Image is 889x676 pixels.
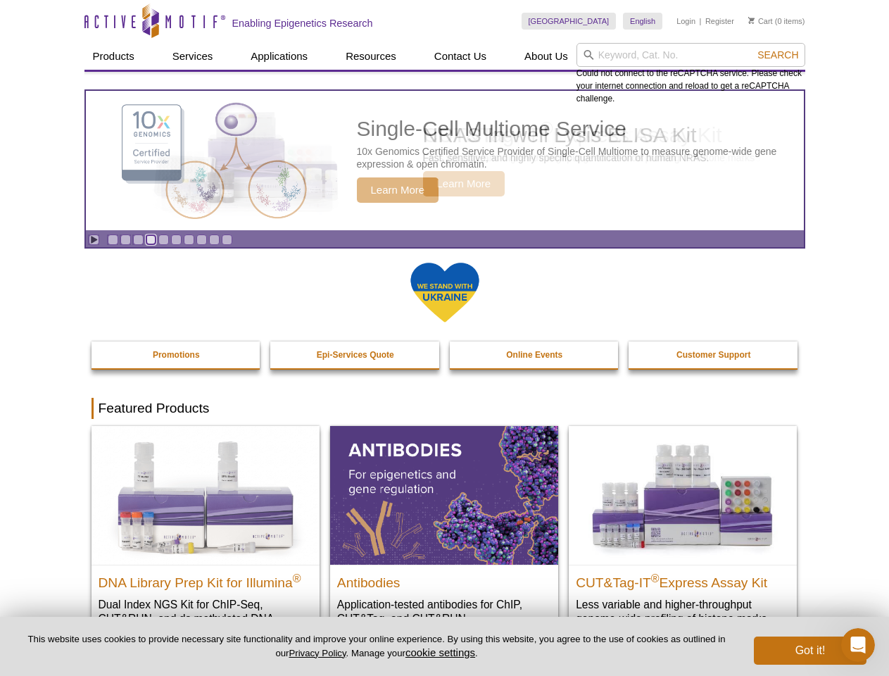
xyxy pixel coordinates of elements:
p: Less variable and higher-throughput genome-wide profiling of histone marks​. [576,597,790,626]
iframe: Intercom live chat [841,628,875,662]
a: Go to slide 10 [222,234,232,245]
strong: Customer Support [676,350,750,360]
article: Single-Cell Multiome Service [86,91,804,230]
h2: DNA Library Prep Kit for Illumina [99,569,313,590]
li: (0 items) [748,13,805,30]
a: Go to slide 1 [108,234,118,245]
a: Go to slide 9 [209,234,220,245]
a: Products [84,43,143,70]
img: Your Cart [748,17,755,24]
a: Go to slide 2 [120,234,131,245]
input: Keyword, Cat. No. [576,43,805,67]
a: Go to slide 8 [196,234,207,245]
a: Go to slide 6 [171,234,182,245]
a: Go to slide 4 [146,234,156,245]
a: Go to slide 5 [158,234,169,245]
a: Single-Cell Multiome Service Single-Cell Multiome Service 10x Genomics Certified Service Provider... [86,91,804,230]
h2: Antibodies [337,569,551,590]
a: Services [164,43,222,70]
h2: Single-Cell Multiome Service [357,118,797,139]
a: Contact Us [426,43,495,70]
a: Online Events [450,342,620,368]
h2: Featured Products [92,398,798,419]
a: Promotions [92,342,262,368]
strong: Promotions [153,350,200,360]
p: Dual Index NGS Kit for ChIP-Seq, CUT&RUN, and ds methylated DNA assays. [99,597,313,640]
img: All Antibodies [330,426,558,564]
a: Applications [242,43,316,70]
a: Epi-Services Quote [270,342,441,368]
a: Resources [337,43,405,70]
a: Go to slide 3 [133,234,144,245]
span: Learn More [357,177,439,203]
p: 10x Genomics Certified Service Provider of Single-Cell Multiome to measure genome-wide gene expre... [357,145,797,170]
h2: Enabling Epigenetics Research [232,17,373,30]
a: Privacy Policy [289,648,346,658]
p: This website uses cookies to provide necessary site functionality and improve your online experie... [23,633,731,660]
img: We Stand With Ukraine [410,261,480,324]
button: cookie settings [405,646,475,658]
a: [GEOGRAPHIC_DATA] [522,13,617,30]
sup: ® [293,572,301,584]
img: Single-Cell Multiome Service [108,96,320,225]
a: All Antibodies Antibodies Application-tested antibodies for ChIP, CUT&Tag, and CUT&RUN. [330,426,558,639]
h2: CUT&Tag-IT Express Assay Kit [576,569,790,590]
a: Cart [748,16,773,26]
a: About Us [516,43,576,70]
div: Could not connect to the reCAPTCHA service. Please check your internet connection and reload to g... [576,43,805,105]
img: CUT&Tag-IT® Express Assay Kit [569,426,797,564]
a: Login [676,16,695,26]
button: Search [753,49,802,61]
span: Search [757,49,798,61]
p: Application-tested antibodies for ChIP, CUT&Tag, and CUT&RUN. [337,597,551,626]
button: Got it! [754,637,866,665]
a: CUT&Tag-IT® Express Assay Kit CUT&Tag-IT®Express Assay Kit Less variable and higher-throughput ge... [569,426,797,639]
strong: Epi-Services Quote [317,350,394,360]
strong: Online Events [506,350,562,360]
a: Toggle autoplay [89,234,99,245]
a: DNA Library Prep Kit for Illumina DNA Library Prep Kit for Illumina® Dual Index NGS Kit for ChIP-... [92,426,320,653]
sup: ® [651,572,660,584]
a: Go to slide 7 [184,234,194,245]
a: English [623,13,662,30]
li: | [700,13,702,30]
a: Register [705,16,734,26]
img: DNA Library Prep Kit for Illumina [92,426,320,564]
a: Customer Support [629,342,799,368]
